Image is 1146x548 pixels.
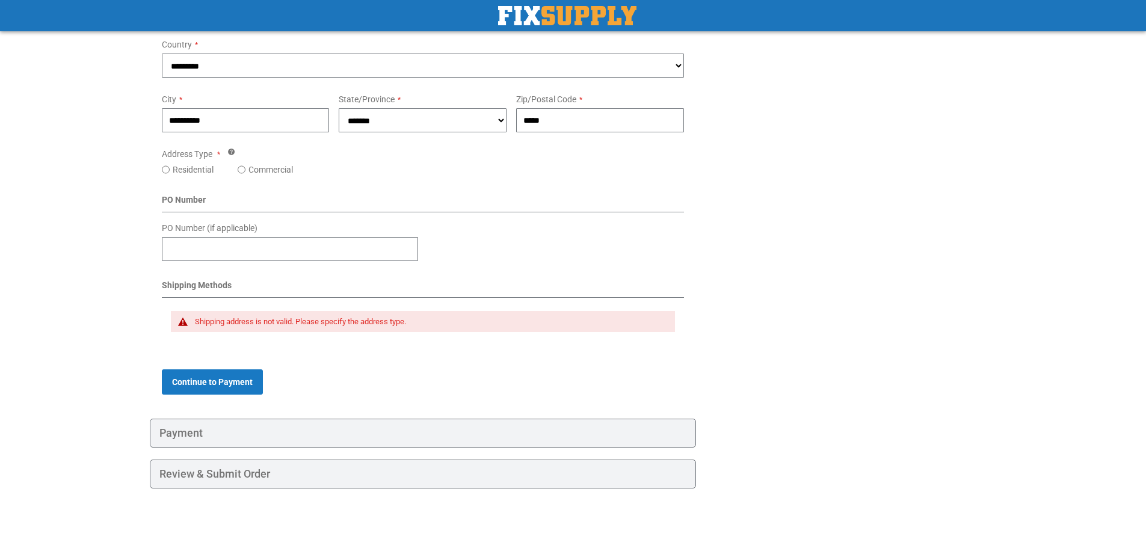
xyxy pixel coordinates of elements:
[150,419,697,448] div: Payment
[173,164,214,176] label: Residential
[162,149,212,159] span: Address Type
[162,40,192,49] span: Country
[162,369,263,395] button: Continue to Payment
[162,194,685,212] div: PO Number
[516,94,576,104] span: Zip/Postal Code
[162,223,257,233] span: PO Number (if applicable)
[498,6,636,25] a: store logo
[172,377,253,387] span: Continue to Payment
[248,164,293,176] label: Commercial
[150,460,697,488] div: Review & Submit Order
[339,94,395,104] span: State/Province
[162,279,685,298] div: Shipping Methods
[162,94,176,104] span: City
[195,317,664,327] div: Shipping address is not valid. Please specify the address type.
[498,6,636,25] img: Fix Industrial Supply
